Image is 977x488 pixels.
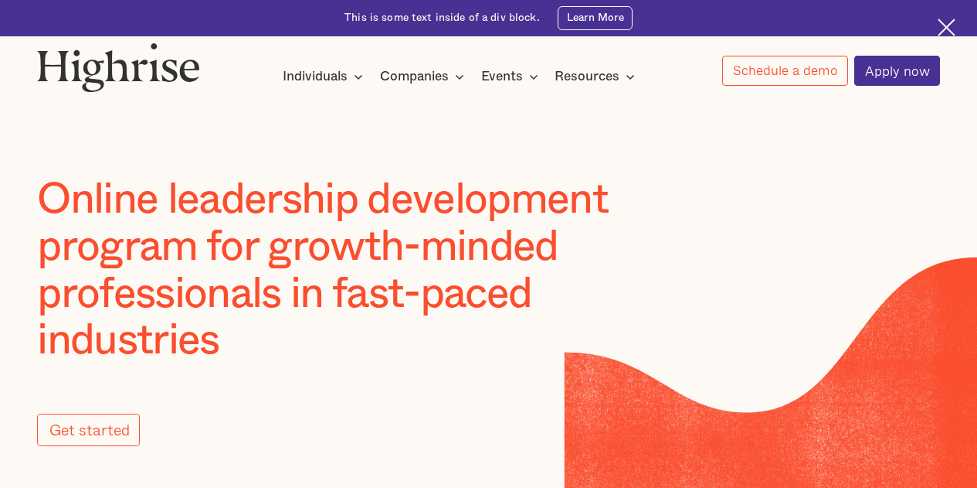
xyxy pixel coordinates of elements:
a: Get started [37,414,140,446]
a: Apply now [854,56,940,86]
a: Learn More [558,6,633,30]
h1: Online leadership development program for growth-minded professionals in fast-paced industries [37,177,696,365]
div: Events [481,67,523,86]
div: Individuals [283,67,368,86]
img: Highrise logo [37,43,200,92]
div: Events [481,67,543,86]
div: This is some text inside of a div block. [344,11,540,26]
div: Companies [380,67,449,86]
div: Individuals [283,67,348,86]
div: Companies [380,67,469,86]
div: Resources [555,67,619,86]
a: Schedule a demo [722,56,848,86]
div: Resources [555,67,639,86]
img: Cross icon [938,19,955,36]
